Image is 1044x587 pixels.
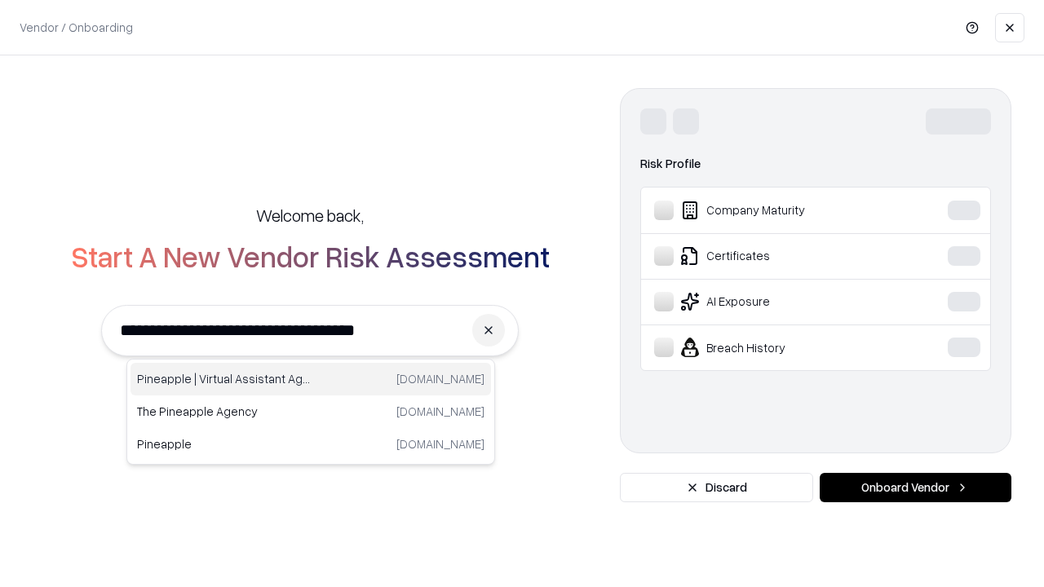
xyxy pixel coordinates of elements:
button: Onboard Vendor [820,473,1011,502]
div: AI Exposure [654,292,898,311]
p: Vendor / Onboarding [20,19,133,36]
p: The Pineapple Agency [137,403,311,420]
p: Pineapple [137,435,311,452]
p: [DOMAIN_NAME] [396,370,484,387]
h5: Welcome back, [256,204,364,227]
div: Risk Profile [640,154,991,174]
p: Pineapple | Virtual Assistant Agency [137,370,311,387]
p: [DOMAIN_NAME] [396,435,484,452]
p: [DOMAIN_NAME] [396,403,484,420]
h2: Start A New Vendor Risk Assessment [71,240,550,272]
button: Discard [620,473,813,502]
div: Breach History [654,338,898,357]
div: Certificates [654,246,898,266]
div: Suggestions [126,359,495,465]
div: Company Maturity [654,201,898,220]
